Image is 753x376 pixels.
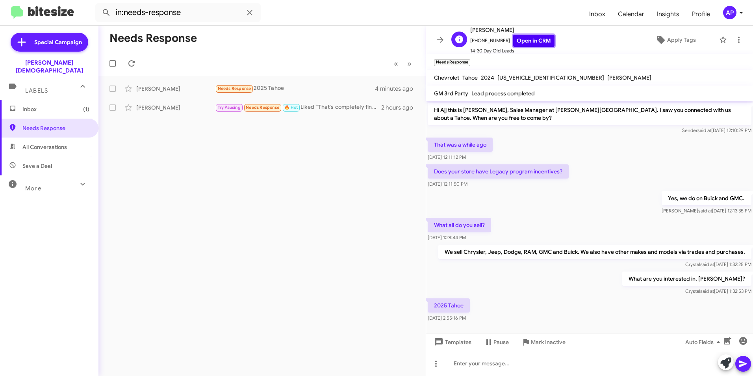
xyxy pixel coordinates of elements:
span: Try Pausing [218,105,241,110]
span: Crystal [DATE] 1:32:25 PM [685,261,751,267]
a: Special Campaign [11,33,88,52]
a: Insights [651,3,686,26]
input: Search [95,3,261,22]
span: [DATE] 12:11:50 PM [428,181,467,187]
a: Calendar [612,3,651,26]
div: 2 hours ago [381,104,419,112]
span: [PERSON_NAME] [607,74,651,81]
span: 2024 [481,74,494,81]
button: Apply Tags [635,33,715,47]
span: said at [697,127,711,133]
span: 14-30 Day Old Leads [470,47,555,55]
p: What are you interested in, [PERSON_NAME]? [622,272,751,286]
span: More [25,185,41,192]
div: 2025 Tahoe [215,84,375,93]
h1: Needs Response [109,32,197,45]
div: Liked “That's completely fine! We can schedule an appointment for October. Just let me know what ... [215,103,381,112]
span: Auto Fields [685,335,723,349]
span: Needs Response [246,105,279,110]
span: [PERSON_NAME] [DATE] 12:13:35 PM [662,208,751,214]
span: Pause [493,335,509,349]
span: [PERSON_NAME] [470,25,555,35]
span: Chevrolet [434,74,459,81]
span: 🔥 Hot [284,105,298,110]
button: AP [716,6,744,19]
p: Yes, we do on Buick and GMC. [662,191,751,205]
p: What all do you sell? [428,218,491,232]
span: Crystal [DATE] 1:32:53 PM [685,288,751,294]
span: Mark Inactive [531,335,566,349]
a: Profile [686,3,716,26]
div: 4 minutes ago [375,85,419,93]
div: AP [723,6,736,19]
small: Needs Response [434,59,470,66]
button: Next [402,56,416,72]
span: Lead process completed [471,90,535,97]
span: Needs Response [218,86,251,91]
span: said at [700,288,714,294]
div: [PERSON_NAME] [136,85,215,93]
button: Mark Inactive [515,335,572,349]
button: Pause [478,335,515,349]
span: (1) [83,105,89,113]
p: That was a while ago [428,138,493,152]
div: [PERSON_NAME] [136,104,215,112]
span: [DATE] 12:11:12 PM [428,154,466,160]
span: said at [698,208,712,214]
span: Sender [DATE] 12:10:29 PM [682,127,751,133]
p: We sell Chrysler, Jeep, Dodge, RAM, GMC and Buick. We also have other makes and models via trades... [438,245,751,259]
span: said at [700,261,714,267]
span: GM 3rd Party [434,90,468,97]
span: Templates [432,335,471,349]
p: Hi Ajj this is [PERSON_NAME], Sales Manager at [PERSON_NAME][GEOGRAPHIC_DATA]. I saw you connecte... [428,103,751,125]
span: [PHONE_NUMBER] [470,35,555,47]
span: [US_VEHICLE_IDENTIFICATION_NUMBER] [497,74,604,81]
button: Auto Fields [679,335,729,349]
span: » [407,59,412,69]
span: Needs Response [22,124,89,132]
span: [DATE] 1:28:44 PM [428,235,466,240]
p: Does your store have Legacy program incentives? [428,164,569,179]
button: Previous [389,56,403,72]
span: « [394,59,398,69]
a: Open in CRM [513,35,555,47]
span: Apply Tags [667,33,696,47]
button: Templates [426,335,478,349]
a: Inbox [583,3,612,26]
span: Labels [25,87,48,94]
p: 2025 Tahoe [428,298,470,313]
span: Tahoe [462,74,478,81]
span: Save a Deal [22,162,52,170]
span: All Conversations [22,143,67,151]
span: [DATE] 2:55:16 PM [428,315,466,321]
span: Inbox [22,105,89,113]
nav: Page navigation example [389,56,416,72]
span: Special Campaign [34,38,82,46]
